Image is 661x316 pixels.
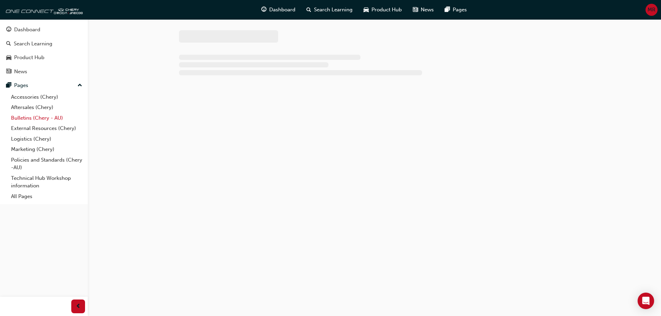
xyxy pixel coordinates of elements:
[371,6,402,14] span: Product Hub
[14,54,44,62] div: Product Hub
[14,26,40,34] div: Dashboard
[8,155,85,173] a: Policies and Standards (Chery -AU)
[269,6,295,14] span: Dashboard
[6,55,11,61] span: car-icon
[306,6,311,14] span: search-icon
[8,191,85,202] a: All Pages
[261,6,266,14] span: guage-icon
[301,3,358,17] a: search-iconSearch Learning
[6,83,11,89] span: pages-icon
[8,123,85,134] a: External Resources (Chery)
[6,41,11,47] span: search-icon
[8,92,85,102] a: Accessories (Chery)
[8,144,85,155] a: Marketing (Chery)
[14,68,27,76] div: News
[14,81,28,89] div: Pages
[77,81,82,90] span: up-icon
[8,102,85,113] a: Aftersales (Chery)
[421,6,434,14] span: News
[3,22,85,79] button: DashboardSearch LearningProduct HubNews
[407,3,439,17] a: news-iconNews
[3,3,83,17] img: oneconnect
[3,37,85,50] a: Search Learning
[646,4,658,16] button: MR
[8,134,85,144] a: Logistics (Chery)
[6,27,11,33] span: guage-icon
[648,6,655,14] span: MR
[445,6,450,14] span: pages-icon
[364,6,369,14] span: car-icon
[3,23,85,36] a: Dashboard
[14,40,52,48] div: Search Learning
[3,65,85,78] a: News
[358,3,407,17] a: car-iconProduct Hub
[314,6,353,14] span: Search Learning
[8,173,85,191] a: Technical Hub Workshop information
[453,6,467,14] span: Pages
[3,51,85,64] a: Product Hub
[256,3,301,17] a: guage-iconDashboard
[413,6,418,14] span: news-icon
[8,113,85,123] a: Bulletins (Chery - AU)
[638,293,654,309] div: Open Intercom Messenger
[76,302,81,311] span: prev-icon
[3,79,85,92] button: Pages
[439,3,472,17] a: pages-iconPages
[6,69,11,75] span: news-icon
